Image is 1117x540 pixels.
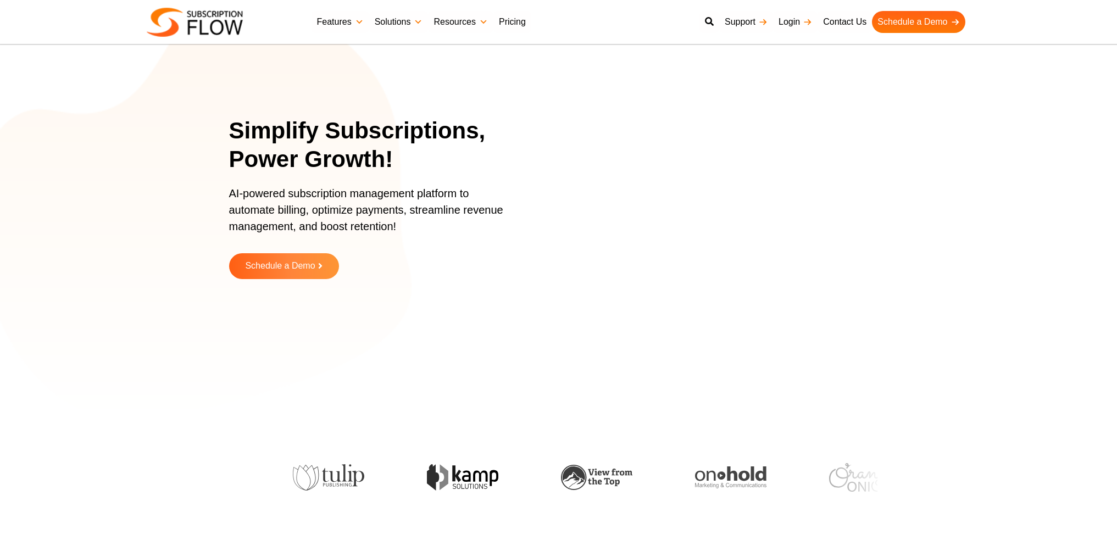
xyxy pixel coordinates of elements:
[293,464,364,491] img: tulip-publishing
[561,465,632,491] img: view-from-the-top
[872,11,965,33] a: Schedule a Demo
[229,253,339,279] a: Schedule a Demo
[818,11,872,33] a: Contact Us
[719,11,773,33] a: Support
[427,464,498,490] img: kamp-solution
[695,466,766,488] img: onhold-marketing
[229,116,529,174] h1: Simplify Subscriptions, Power Growth!
[428,11,493,33] a: Resources
[245,261,315,271] span: Schedule a Demo
[312,11,369,33] a: Features
[147,8,243,37] img: Subscriptionflow
[369,11,429,33] a: Solutions
[493,11,531,33] a: Pricing
[773,11,818,33] a: Login
[229,185,515,246] p: AI-powered subscription management platform to automate billing, optimize payments, streamline re...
